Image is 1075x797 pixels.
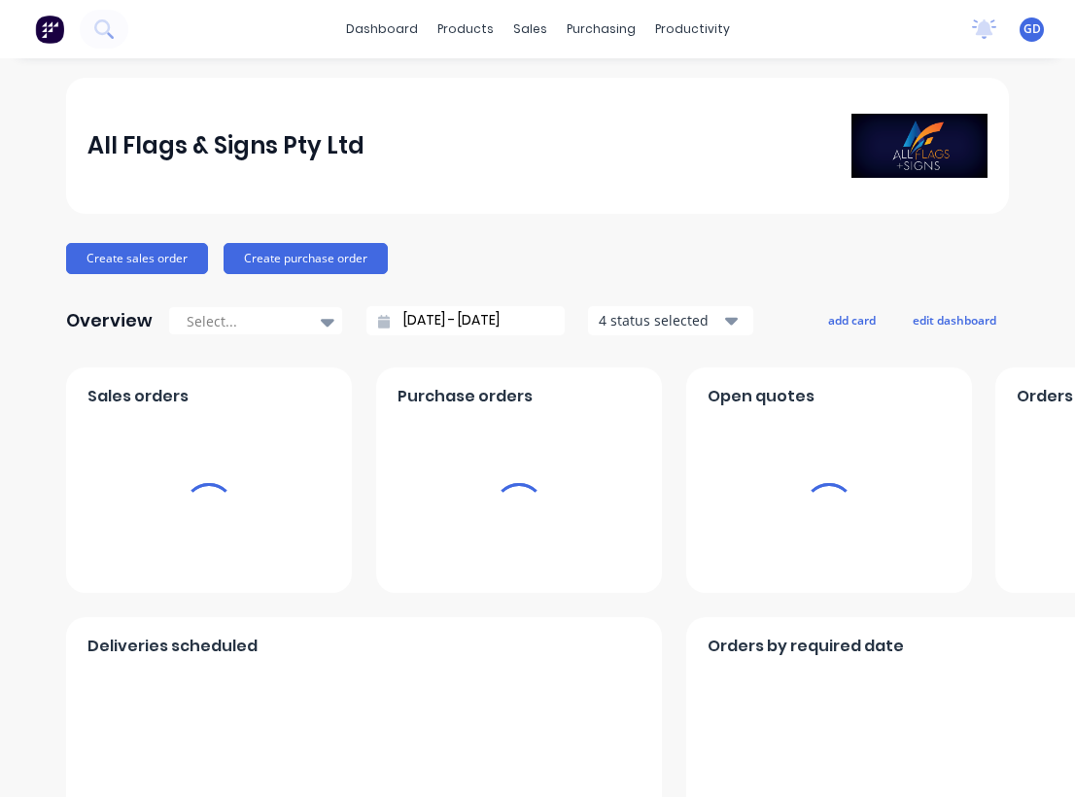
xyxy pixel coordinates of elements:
span: GD [1023,20,1041,38]
div: 4 status selected [599,310,721,330]
span: Deliveries scheduled [87,635,258,658]
button: edit dashboard [900,307,1009,332]
button: Create purchase order [224,243,388,274]
div: All Flags & Signs Pty Ltd [87,126,364,165]
button: Create sales order [66,243,208,274]
button: add card [815,307,888,332]
div: productivity [645,15,740,44]
button: 4 status selected [588,306,753,335]
span: Open quotes [708,385,815,408]
a: dashboard [336,15,428,44]
img: Factory [35,15,64,44]
div: products [428,15,503,44]
div: Overview [66,301,153,340]
div: purchasing [557,15,645,44]
span: Purchase orders [398,385,533,408]
div: sales [503,15,557,44]
span: Sales orders [87,385,189,408]
span: Orders by required date [708,635,904,658]
img: All Flags & Signs Pty Ltd [851,114,988,178]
